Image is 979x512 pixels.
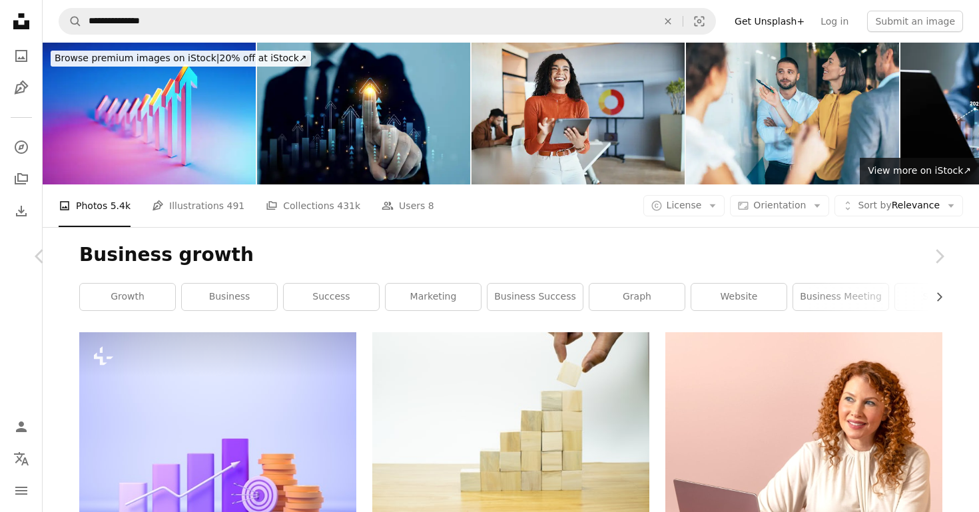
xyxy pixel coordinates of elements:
span: Orientation [753,200,806,210]
form: Find visuals sitewide [59,8,716,35]
button: License [643,195,725,216]
img: Business development chart and goal strategy. Market analysis and investment financial growth cha... [257,43,470,184]
a: Log in [813,11,856,32]
a: View more on iStock↗ [860,158,979,184]
a: Log in / Sign up [8,413,35,440]
a: Browse premium images on iStock|20% off at iStock↗ [43,43,319,75]
button: Clear [653,9,683,34]
img: Metallic Arrow Symbols Which Are Illuminated By Blue And Magenta Lights Forming A Graph On Blue A... [43,43,256,184]
span: View more on iStock ↗ [868,165,971,176]
a: Next [899,192,979,320]
a: success [284,284,379,310]
a: Collections 431k [266,184,360,227]
button: Submit an image [867,11,963,32]
button: Visual search [683,9,715,34]
div: 20% off at iStock ↗ [51,51,311,67]
a: Get Unsplash+ [727,11,813,32]
span: Sort by [858,200,891,210]
img: Business team brainstorming [686,43,899,184]
a: growth [80,284,175,310]
a: marketing [386,284,481,310]
button: Language [8,445,35,472]
h1: Business growth [79,243,942,267]
button: Search Unsplash [59,9,82,34]
button: Sort byRelevance [834,195,963,216]
a: Explore [8,134,35,160]
a: Illustrations 491 [152,184,244,227]
a: Illustrations [8,75,35,101]
a: website [691,284,787,310]
a: Bar chart with growing arrow, light background. Business accounting and dartboard, stack of gold ... [79,437,356,449]
span: License [667,200,702,210]
a: Photos [8,43,35,69]
a: business success [488,284,583,310]
a: Collections [8,166,35,192]
span: 8 [428,198,434,213]
a: A person placing a piece of wood into a pyramid [372,418,649,430]
a: Users 8 [382,184,434,227]
button: Menu [8,477,35,504]
span: Browse premium images on iStock | [55,53,219,63]
span: Relevance [858,199,940,212]
a: business meeting [793,284,888,310]
button: Orientation [730,195,829,216]
a: graph [589,284,685,310]
a: business [182,284,277,310]
span: 491 [227,198,245,213]
img: Confident Presentation [472,43,685,184]
span: 431k [337,198,360,213]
